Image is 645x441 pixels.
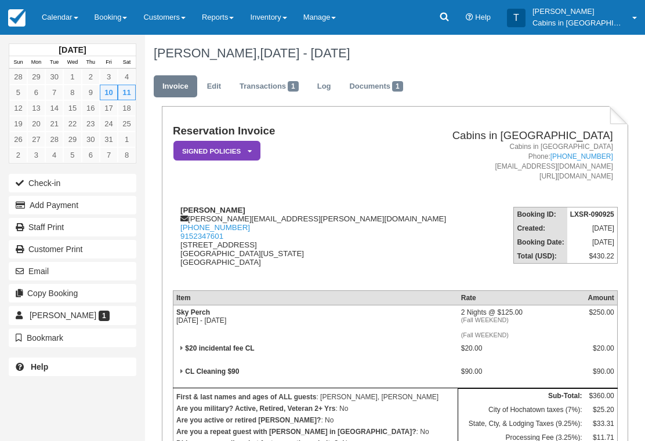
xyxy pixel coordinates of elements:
h1: Reservation Invoice [173,125,447,137]
a: 22 [63,116,81,132]
b: Help [31,362,48,371]
a: Invoice [154,75,197,98]
button: Check-in [9,174,136,192]
a: 31 [100,132,118,147]
span: 1 [392,81,403,92]
strong: LXSR-090925 [570,210,614,218]
th: Sat [118,56,136,69]
th: Rate [458,290,585,305]
h2: Cabins in [GEOGRAPHIC_DATA] [452,130,613,142]
a: 29 [63,132,81,147]
strong: Are you a repeat guest with [PERSON_NAME] in [GEOGRAPHIC_DATA]? [176,428,416,436]
a: 20 [27,116,45,132]
a: 7 [45,85,63,100]
a: 13 [27,100,45,116]
a: Signed Policies [173,140,256,162]
th: Tue [45,56,63,69]
a: 8 [118,147,136,163]
td: $90.00 [458,365,585,388]
a: 30 [45,69,63,85]
a: 6 [27,85,45,100]
a: 2 [9,147,27,163]
th: Fri [100,56,118,69]
a: [PHONE_NUMBER] [180,223,250,232]
td: $25.20 [585,403,617,417]
a: 3 [27,147,45,163]
a: 27 [27,132,45,147]
a: 7 [100,147,118,163]
strong: Are you military? Active, Retired, Veteran 2+ Yrs [176,404,335,413]
td: 2 Nights @ $125.00 [458,305,585,341]
a: 29 [27,69,45,85]
th: Total (USD): [514,249,567,264]
a: 28 [45,132,63,147]
a: 9 [82,85,100,100]
a: 28 [9,69,27,85]
th: Thu [82,56,100,69]
a: 2 [82,69,100,85]
th: Amount [585,290,617,305]
em: Signed Policies [173,141,260,161]
a: 4 [118,69,136,85]
div: T [507,9,526,27]
th: Sub-Total: [458,388,585,403]
button: Email [9,262,136,280]
a: 26 [9,132,27,147]
a: [PERSON_NAME] 1 [9,306,136,325]
a: 15 [63,100,81,116]
th: Booking Date: [514,235,567,249]
a: 5 [9,85,27,100]
a: 17 [100,100,118,116]
em: (Fall WEEKEND) [461,331,582,338]
a: 1 [63,69,81,85]
span: [DATE] - [DATE] [260,46,350,60]
th: Sun [9,56,27,69]
i: Help [466,14,473,21]
a: 19 [9,116,27,132]
a: [PHONE_NUMBER] [550,152,613,161]
td: [DATE] [567,221,618,235]
a: Log [309,75,340,98]
td: $33.31 [585,417,617,431]
a: Transactions1 [231,75,307,98]
th: Created: [514,221,567,235]
th: Booking ID: [514,207,567,222]
a: 14 [45,100,63,116]
strong: Sky Perch [176,308,210,316]
strong: [DATE] [59,45,86,54]
a: 23 [82,116,100,132]
a: Help [9,358,136,376]
a: Documents1 [340,75,411,98]
a: 10 [100,85,118,100]
span: [PERSON_NAME] [30,311,96,320]
a: 30 [82,132,100,147]
p: : No [176,403,455,414]
td: [DATE] - [DATE] [173,305,458,341]
a: 16 [82,100,100,116]
em: (Fall WEEKEND) [461,316,582,323]
button: Add Payment [9,196,136,214]
td: $430.22 [567,249,618,264]
span: 1 [99,311,110,321]
a: Customer Print [9,240,136,258]
strong: CL Cleaning $90 [185,367,239,376]
a: 5 [63,147,81,163]
th: Mon [27,56,45,69]
a: 18 [118,100,136,116]
a: Staff Print [9,218,136,236]
strong: First & last names and ages of ALL guests [176,393,316,401]
a: 8 [63,85,81,100]
th: Wed [63,56,81,69]
a: 1 [118,132,136,147]
td: [DATE] [567,235,618,249]
a: 25 [118,116,136,132]
div: $250.00 [588,308,614,326]
td: City of Hochatown taxes (7%): [458,403,585,417]
p: Cabins in [GEOGRAPHIC_DATA] [532,17,625,29]
button: Copy Booking [9,284,136,302]
a: 4 [45,147,63,163]
a: 9152347601 [180,232,223,240]
div: $90.00 [588,367,614,385]
strong: Are you active or retired [PERSON_NAME]? [176,416,321,424]
td: $20.00 [458,341,585,365]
